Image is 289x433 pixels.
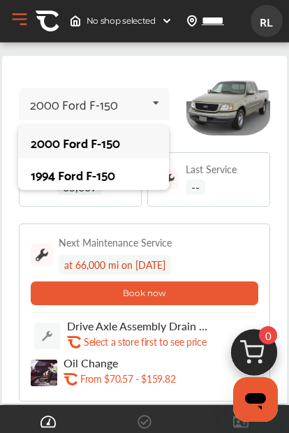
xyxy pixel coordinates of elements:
span: No shop selected [87,15,156,27]
span: RL [254,8,279,34]
div: 1994 Ford F-150 [31,167,156,181]
img: maintenance_logo [31,244,53,266]
div: at 66,000 mi on [DATE] [59,255,171,274]
img: cart_icon.3d0951e8.svg [221,323,288,390]
button: Open Menu [9,9,30,30]
img: header-down-arrow.9dd2ce7d.svg [161,15,172,27]
div: 2000 Ford F-150 [31,135,156,149]
span: Last Service [186,164,237,174]
img: header-home-logo.8d720a4f.svg [70,15,81,27]
p: Oil Change [64,356,207,369]
img: CA-Icon.89b5b008.svg [36,9,59,33]
img: mobile_0100_st0640_046.jpg [186,73,270,135]
p: From $70.57 - $159.82 [80,372,175,386]
p: Select a store first to see price [84,335,206,348]
img: oil-change-thumb.jpg [31,360,57,386]
p: Drive Axle Assembly Drain & Refill [67,319,210,332]
div: 2000 Ford F-150 [30,97,118,111]
img: location_vector.a44bc228.svg [186,15,198,27]
div: Next Maintenance Service [59,235,172,249]
span: -- [186,179,205,195]
button: Book now [31,281,258,305]
iframe: Button to launch messaging window [233,377,278,422]
span: 0 [259,326,277,344]
img: default_wrench_icon.d1a43860.svg [34,323,61,349]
